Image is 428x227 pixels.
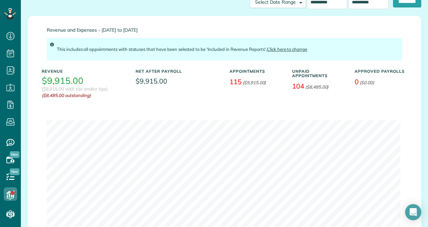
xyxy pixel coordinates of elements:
h5: Revenue [42,69,126,73]
h5: Unpaid Appointments [292,69,345,78]
h3: $9,915.00 [42,76,83,86]
h5: Appointments [229,69,282,73]
em: ($8,485.00 outstanding) [42,92,126,99]
span: $9,915.00 [136,76,219,86]
span: Revenue and Expenses - [DATE] to [DATE] [47,28,402,33]
span: 115 [229,77,242,86]
h5: Net After Payroll [136,69,182,73]
h3: ($9,915.00 with tax and/or tips) [42,87,108,92]
span: New [10,168,20,175]
span: This includes all appointments with statuses that have been selected to be 'Included in Revenue R... [57,46,307,52]
h5: Approved Payrolls [355,69,407,73]
div: Open Intercom Messenger [405,204,421,220]
a: Click here to change [267,46,307,52]
em: ($8,485.00) [305,84,329,90]
em: ($0.00) [360,80,374,85]
em: ($9,915.00) [243,80,266,85]
span: 0 [355,77,359,86]
span: 104 [292,82,304,90]
span: New [10,151,20,158]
